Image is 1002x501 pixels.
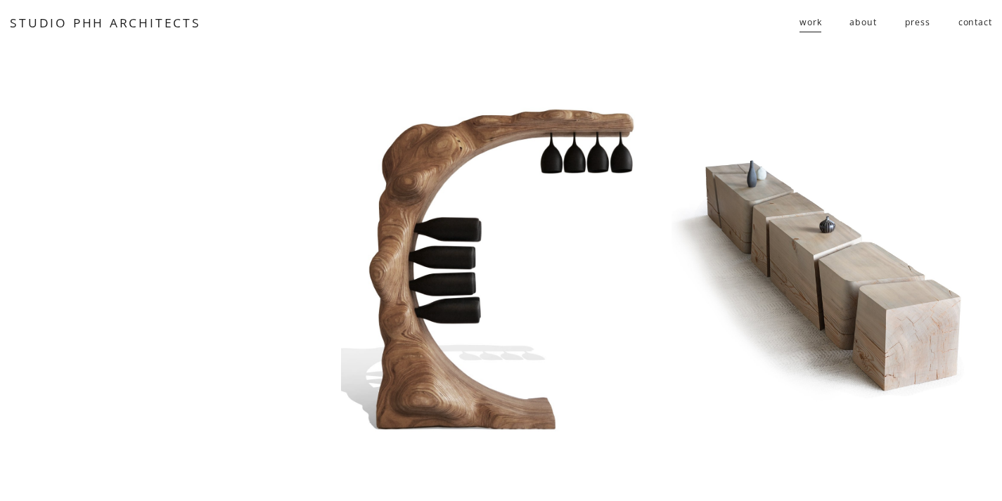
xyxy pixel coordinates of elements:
a: press [905,11,930,34]
a: STUDIO PHH ARCHITECTS [10,14,201,31]
a: folder dropdown [799,11,821,34]
a: about [849,11,876,34]
span: work [799,12,821,34]
a: contact [958,11,992,34]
